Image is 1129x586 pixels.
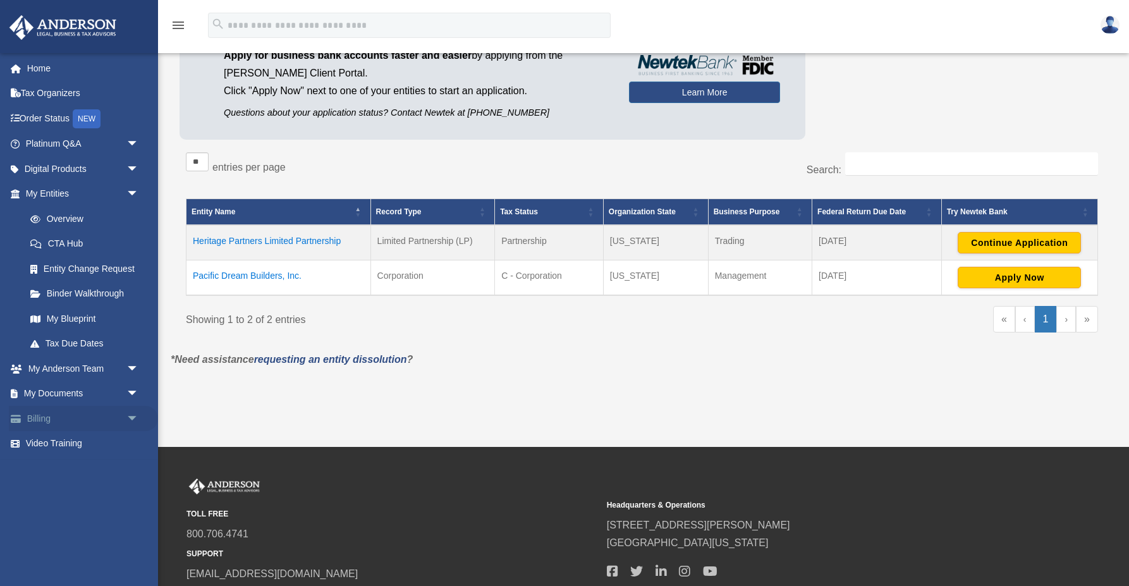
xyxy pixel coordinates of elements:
[171,22,186,33] a: menu
[708,199,812,226] th: Business Purpose: Activate to sort
[192,207,235,216] span: Entity Name
[708,260,812,296] td: Management
[714,207,780,216] span: Business Purpose
[186,568,358,579] a: [EMAIL_ADDRESS][DOMAIN_NAME]
[6,15,120,40] img: Anderson Advisors Platinum Portal
[18,256,152,281] a: Entity Change Request
[18,206,145,231] a: Overview
[495,225,604,260] td: Partnership
[186,547,598,561] small: SUPPORT
[9,56,158,81] a: Home
[370,199,495,226] th: Record Type: Activate to sort
[211,17,225,31] i: search
[254,354,407,365] a: requesting an entity dissolution
[500,207,538,216] span: Tax Status
[126,131,152,157] span: arrow_drop_down
[629,82,780,103] a: Learn More
[9,81,158,106] a: Tax Organizers
[224,82,610,100] p: Click "Apply Now" next to one of your entities to start an application.
[9,431,158,456] a: Video Training
[224,47,610,82] p: by applying from the [PERSON_NAME] Client Portal.
[495,199,604,226] th: Tax Status: Activate to sort
[812,225,942,260] td: [DATE]
[635,55,774,75] img: NewtekBankLogoSM.png
[607,520,790,530] a: [STREET_ADDRESS][PERSON_NAME]
[126,156,152,182] span: arrow_drop_down
[609,207,676,216] span: Organization State
[224,50,472,61] span: Apply for business bank accounts faster and easier
[224,105,610,121] p: Questions about your application status? Contact Newtek at [PHONE_NUMBER]
[126,406,152,432] span: arrow_drop_down
[9,356,158,381] a: My Anderson Teamarrow_drop_down
[9,106,158,131] a: Order StatusNEW
[171,354,413,365] em: *Need assistance ?
[186,306,633,329] div: Showing 1 to 2 of 2 entries
[18,231,152,257] a: CTA Hub
[9,381,158,406] a: My Documentsarrow_drop_down
[807,164,841,175] label: Search:
[1056,306,1076,333] a: Next
[186,225,371,260] td: Heritage Partners Limited Partnership
[370,225,495,260] td: Limited Partnership (LP)
[603,199,708,226] th: Organization State: Activate to sort
[186,479,262,495] img: Anderson Advisors Platinum Portal
[495,260,604,296] td: C - Corporation
[708,225,812,260] td: Trading
[1035,306,1057,333] a: 1
[1015,306,1035,333] a: Previous
[993,306,1015,333] a: First
[126,181,152,207] span: arrow_drop_down
[370,260,495,296] td: Corporation
[171,18,186,33] i: menu
[812,199,942,226] th: Federal Return Due Date: Activate to sort
[1076,306,1098,333] a: Last
[9,181,152,207] a: My Entitiesarrow_drop_down
[186,528,248,539] a: 800.706.4741
[126,381,152,407] span: arrow_drop_down
[603,260,708,296] td: [US_STATE]
[817,207,906,216] span: Federal Return Due Date
[607,537,769,548] a: [GEOGRAPHIC_DATA][US_STATE]
[73,109,101,128] div: NEW
[186,508,598,521] small: TOLL FREE
[376,207,422,216] span: Record Type
[958,267,1081,288] button: Apply Now
[18,306,152,331] a: My Blueprint
[186,260,371,296] td: Pacific Dream Builders, Inc.
[18,331,152,357] a: Tax Due Dates
[212,162,286,173] label: entries per page
[1101,16,1120,34] img: User Pic
[9,156,158,181] a: Digital Productsarrow_drop_down
[947,204,1078,219] div: Try Newtek Bank
[941,199,1097,226] th: Try Newtek Bank : Activate to sort
[603,225,708,260] td: [US_STATE]
[9,406,158,431] a: Billingarrow_drop_down
[812,260,942,296] td: [DATE]
[126,356,152,382] span: arrow_drop_down
[9,131,158,157] a: Platinum Q&Aarrow_drop_down
[607,499,1018,512] small: Headquarters & Operations
[958,232,1081,253] button: Continue Application
[186,199,371,226] th: Entity Name: Activate to invert sorting
[18,281,152,307] a: Binder Walkthrough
